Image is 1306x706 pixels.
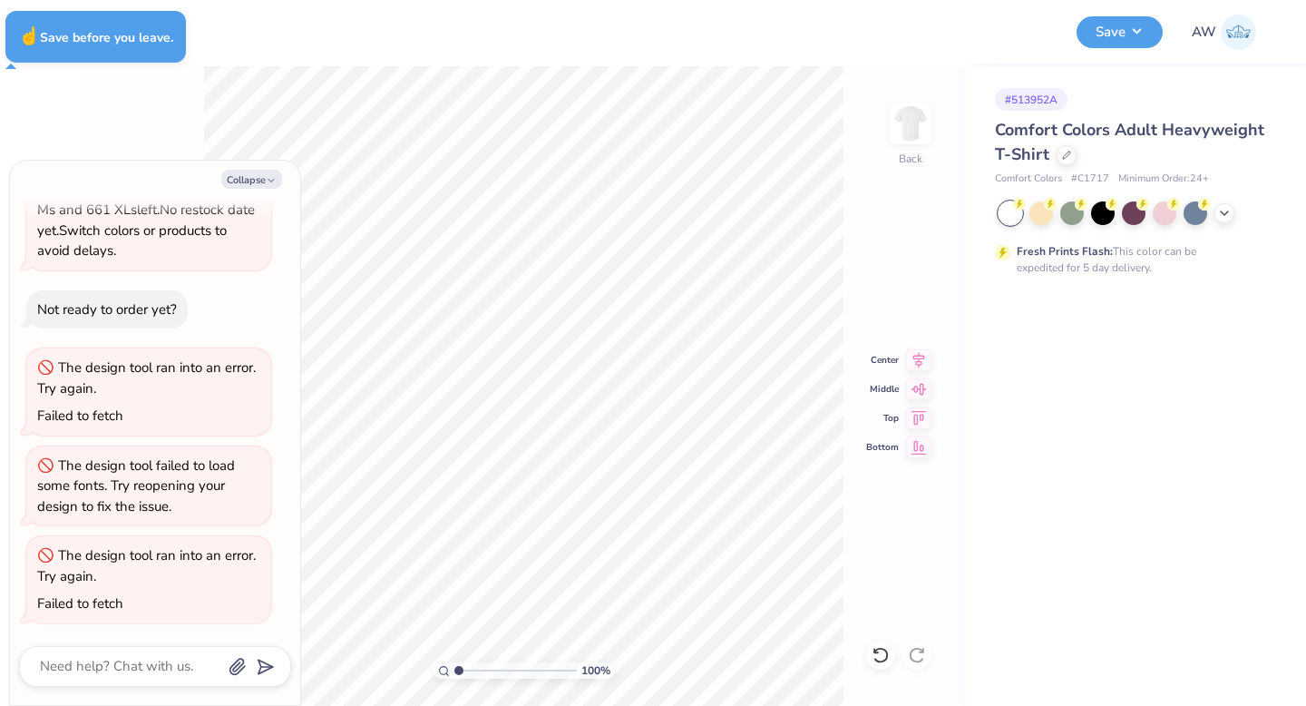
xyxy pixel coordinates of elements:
[892,105,929,142] img: Back
[1221,15,1256,50] img: Ada Wolfe
[1017,243,1240,276] div: This color can be expedited for 5 day delivery.
[1077,16,1163,48] button: Save
[1017,244,1113,259] strong: Fresh Prints Flash:
[37,201,255,240] span: No restock date yet.
[1192,22,1216,43] span: AW
[995,172,1062,187] span: Comfort Colors
[581,662,610,679] span: 100 %
[866,383,899,396] span: Middle
[37,300,177,319] div: Not ready to order yet?
[221,170,282,189] button: Collapse
[866,441,899,454] span: Bottom
[995,119,1264,165] span: Comfort Colors Adult Heavyweight T-Shirt
[1192,15,1256,50] a: AW
[37,407,123,425] div: Failed to fetch
[37,456,235,515] div: The design tool failed to load some fonts. Try reopening your design to fix the issue.
[866,354,899,367] span: Center
[37,358,256,397] div: The design tool ran into an error. Try again.
[899,151,922,167] div: Back
[108,14,197,50] input: Untitled Design
[57,181,188,199] strong: Low Stock in M & XL :
[995,88,1067,111] div: # 513952A
[1071,172,1109,187] span: # C1717
[37,546,256,585] div: The design tool ran into an error. Try again.
[37,594,123,613] div: Failed to fetch
[866,412,899,425] span: Top
[1118,172,1209,187] span: Minimum Order: 24 +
